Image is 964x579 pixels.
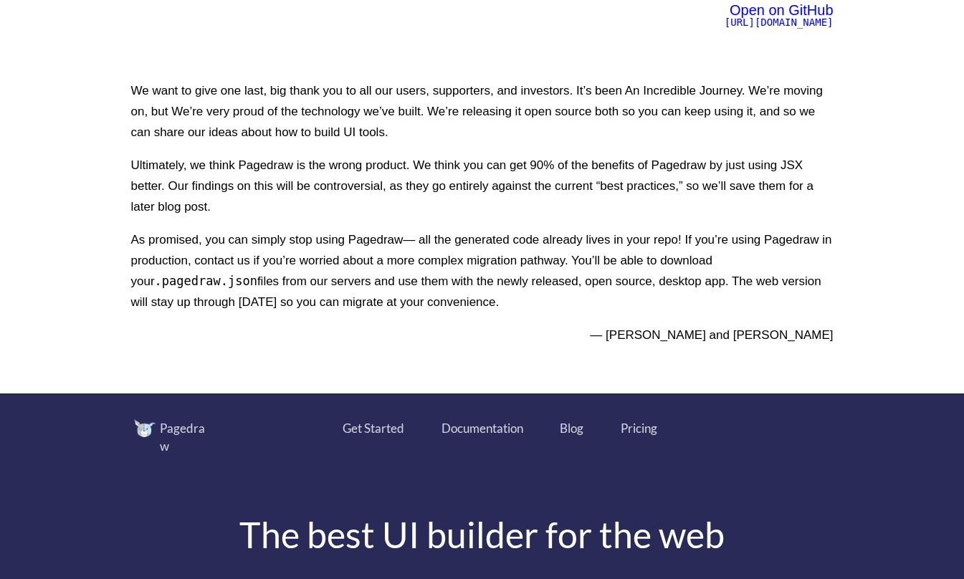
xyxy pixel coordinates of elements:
[134,419,234,456] a: Pagedraw
[131,80,834,143] p: We want to give one last, big thank you to all our users, supporters, and investors. It’s been An...
[160,419,214,456] div: Pagedraw
[155,274,257,288] code: .pagedraw.json
[725,5,834,28] a: Open on GitHub[URL][DOMAIN_NAME]
[131,155,834,217] p: Ultimately, we think Pagedraw is the wrong product. We think you can get 90% of the benefits of P...
[131,229,834,312] p: As promised, you can simply stop using Pagedraw— all the generated code already lives in your rep...
[560,419,584,438] a: Blog
[134,419,156,437] img: image.png
[442,419,524,438] a: Documentation
[343,419,404,438] a: Get Started
[730,2,834,18] span: Open on GitHub
[123,517,841,552] div: The best UI builder for the web
[131,325,834,345] p: — [PERSON_NAME] and [PERSON_NAME]
[725,16,834,28] span: [URL][DOMAIN_NAME]
[621,419,657,438] a: Pricing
